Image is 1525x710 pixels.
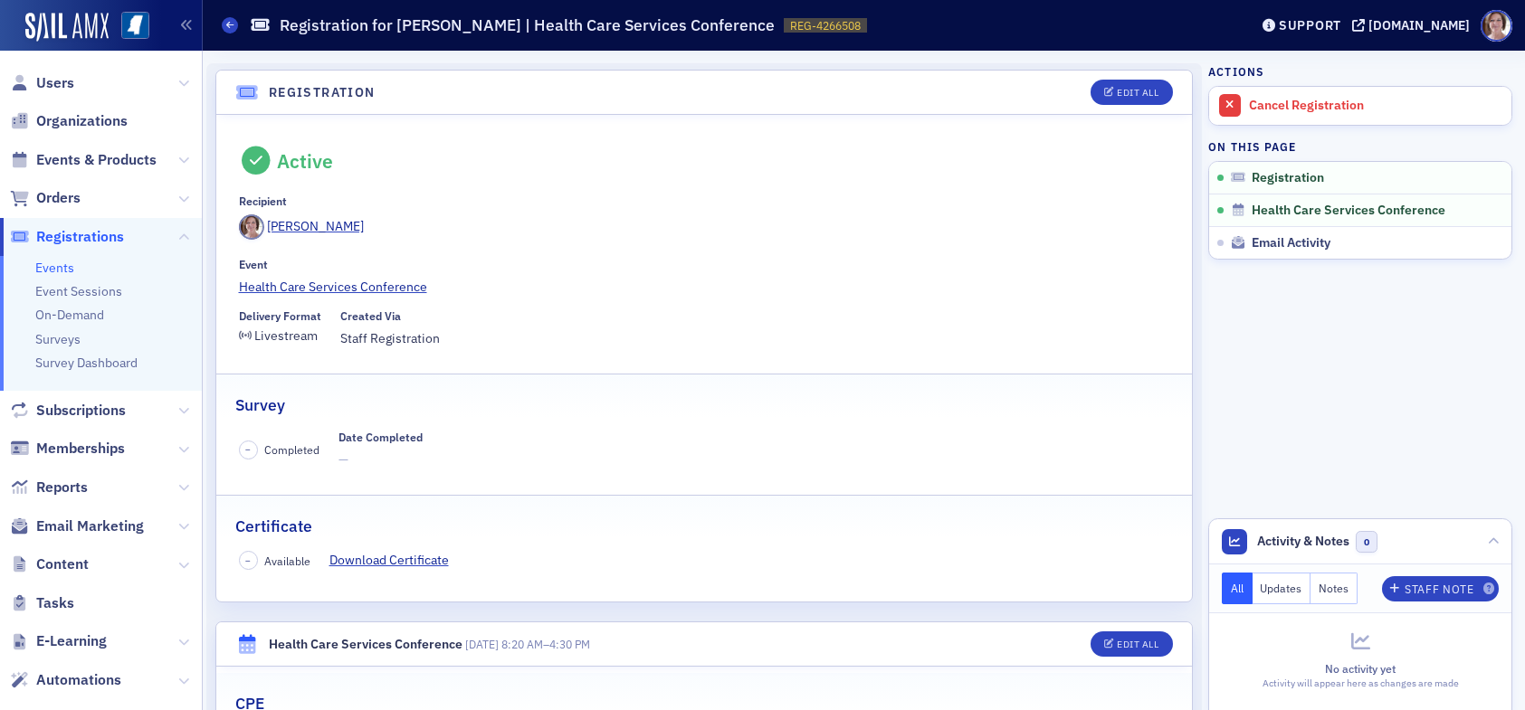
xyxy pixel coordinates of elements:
button: Updates [1253,573,1311,604]
span: – [465,637,590,651]
a: Event Sessions [35,283,122,299]
a: Tasks [10,593,74,613]
a: Download Certificate [329,551,462,570]
span: Activity & Notes [1257,532,1349,551]
span: Orders [36,188,81,208]
a: Reports [10,478,88,497]
span: Profile [1481,10,1512,42]
button: Edit All [1091,80,1172,105]
span: [DATE] [465,637,499,651]
a: Orders [10,188,81,208]
a: Registrations [10,227,124,247]
div: Edit All [1117,88,1158,98]
a: On-Demand [35,307,104,323]
span: Registrations [36,227,124,247]
img: SailAMX [25,13,109,42]
a: Organizations [10,111,128,131]
a: Content [10,554,89,574]
span: Completed [264,441,319,458]
div: No activity yet [1222,660,1499,677]
span: Health Care Services Conference [1252,203,1445,219]
a: E-Learning [10,631,107,651]
div: Date Completed [338,431,423,444]
time: 4:30 PM [549,637,590,651]
h4: Registration [269,83,376,102]
span: Staff Registration [340,329,440,348]
div: Recipient [239,194,287,208]
h4: On this page [1208,138,1512,155]
a: Users [10,73,74,93]
a: Cancel Registration [1209,87,1511,125]
button: Staff Note [1382,576,1499,601]
div: Active [277,149,333,173]
span: Memberships [36,439,125,459]
div: Activity will appear here as changes are made [1222,677,1499,691]
div: Created Via [340,309,401,323]
h4: Actions [1208,63,1264,80]
span: Registration [1252,170,1324,186]
div: Event [239,258,268,271]
h1: Registration for [PERSON_NAME] | Health Care Services Conference [280,14,775,36]
div: Cancel Registration [1249,98,1502,114]
a: Memberships [10,439,125,459]
span: Reports [36,478,88,497]
span: Automations [36,670,121,690]
span: E-Learning [36,631,107,651]
span: Subscriptions [36,401,126,421]
div: [PERSON_NAME] [267,217,364,236]
button: Notes [1311,573,1358,604]
h2: Survey [235,393,285,417]
a: Subscriptions [10,401,126,421]
a: Automations [10,670,121,690]
a: Health Care Services Conference [239,278,1170,297]
span: – [245,443,251,456]
a: Email Marketing [10,516,144,536]
span: Tasks [36,593,74,613]
div: Staff Note [1405,584,1473,594]
span: — [338,450,423,469]
a: Events [35,260,74,276]
h2: Certificate [235,515,312,538]
time: 8:20 AM [501,637,543,651]
a: View Homepage [109,12,149,43]
div: Delivery Format [239,309,321,323]
div: Health Care Services Conference [269,635,462,654]
span: Email Activity [1252,235,1330,251]
a: [PERSON_NAME] [239,214,365,240]
img: SailAMX [121,12,149,40]
button: Edit All [1091,631,1172,657]
div: Edit All [1117,639,1158,649]
span: – [245,554,251,567]
span: Email Marketing [36,516,144,536]
a: Events & Products [10,150,157,170]
span: Content [36,554,89,574]
button: All [1222,573,1253,604]
span: Users [36,73,74,93]
span: Events & Products [36,150,157,170]
span: REG-4266508 [790,18,861,33]
div: Livestream [254,331,318,341]
div: Support [1279,17,1341,33]
span: Available [264,553,310,569]
a: Surveys [35,331,81,347]
div: [DOMAIN_NAME] [1368,17,1470,33]
span: Organizations [36,111,128,131]
button: [DOMAIN_NAME] [1352,19,1476,32]
a: Survey Dashboard [35,355,138,371]
span: 0 [1356,531,1378,554]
